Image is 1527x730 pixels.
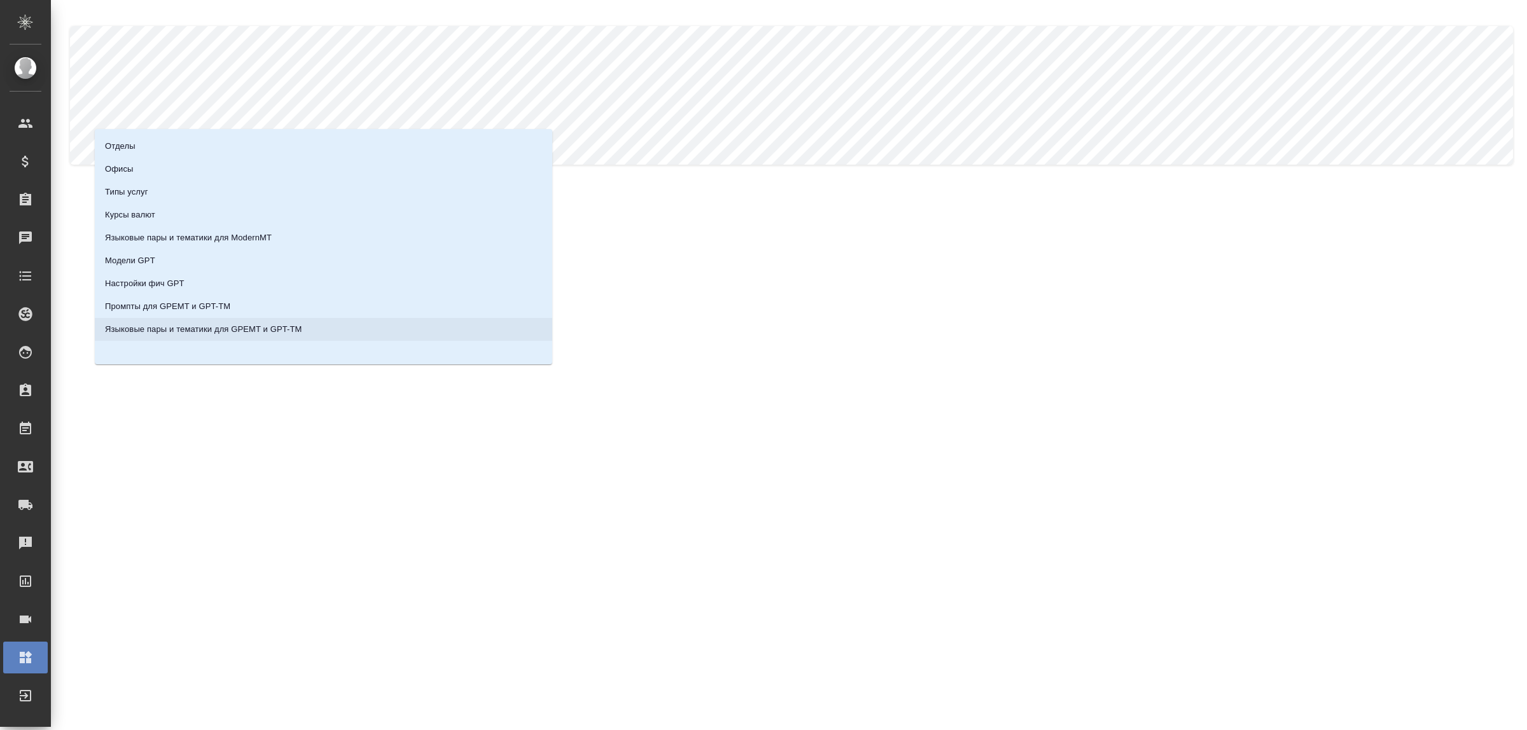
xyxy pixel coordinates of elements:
[105,163,134,176] p: Офисы
[105,323,302,336] p: Языковые пары и тематики для GPEMT и GPT-TM
[105,186,148,198] p: Типы услуг
[105,209,155,221] p: Курсы валют
[105,254,155,267] p: Модели GPT
[105,277,185,290] p: Настройки фич GPT
[105,231,272,244] p: Языковые пары и тематики для ModernMT
[105,140,136,153] p: Отделы
[105,300,230,313] p: Промпты для GPEMT и GPT-TM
